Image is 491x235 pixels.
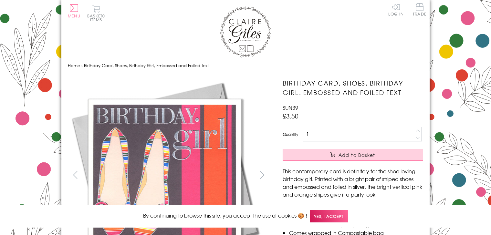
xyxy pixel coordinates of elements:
[90,13,105,23] span: 0 items
[84,62,209,68] span: Birthday Card, Shoes, Birthday Girl, Embossed and Foiled text
[283,78,423,97] h1: Birthday Card, Shoes, Birthday Girl, Embossed and Foiled text
[283,167,423,198] p: This contemporary card is definitely for the shoe loving birthday girl. Printed with a bright pai...
[68,62,80,68] a: Home
[388,3,404,16] a: Log In
[255,168,270,182] button: next
[87,5,105,22] button: Basket0 items
[310,210,348,222] span: Yes, I accept
[283,149,423,161] button: Add to Basket
[81,62,83,68] span: ›
[68,168,82,182] button: prev
[283,104,298,111] span: SUN39
[220,6,271,57] img: Claire Giles Greetings Cards
[339,152,375,158] span: Add to Basket
[413,3,426,17] a: Trade
[68,4,80,18] button: Menu
[413,3,426,16] span: Trade
[68,13,80,19] span: Menu
[283,131,298,137] label: Quantity
[68,59,423,72] nav: breadcrumbs
[283,111,298,120] span: £3.50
